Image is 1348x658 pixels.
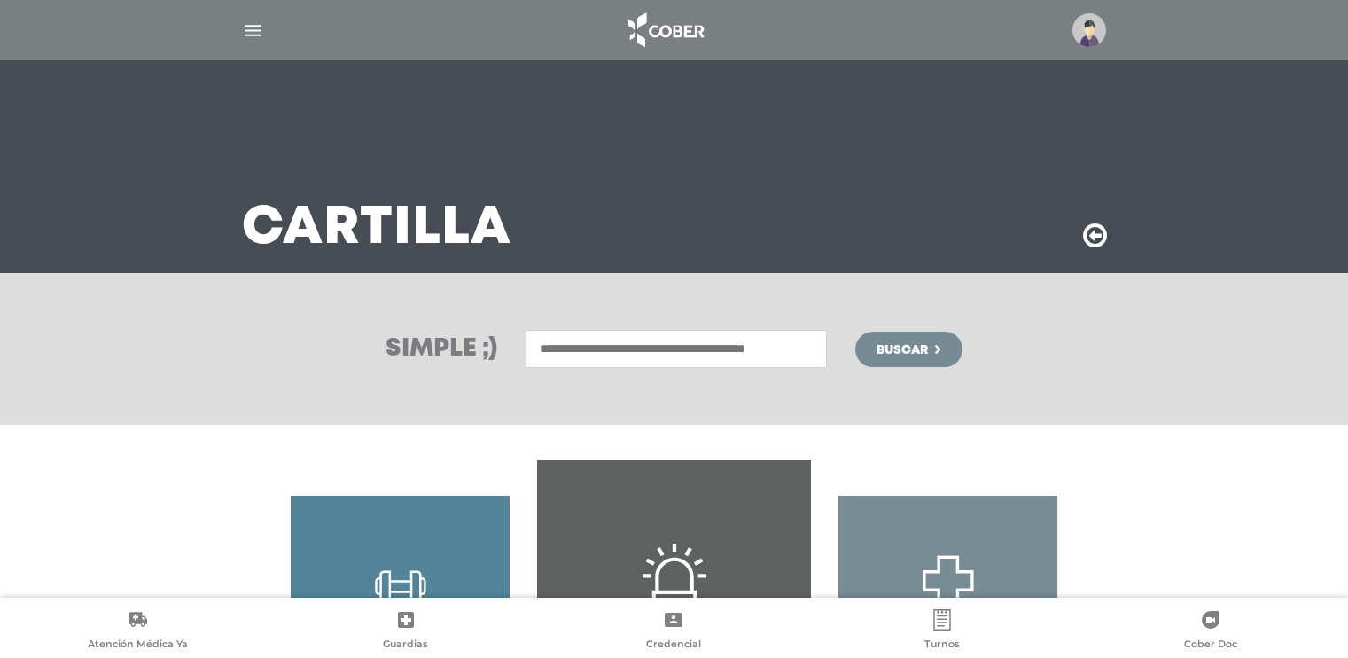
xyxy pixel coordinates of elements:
[4,609,272,654] a: Atención Médica Ya
[924,638,960,654] span: Turnos
[1072,13,1106,47] img: profile-placeholder.svg
[877,344,928,356] span: Buscar
[855,332,962,367] button: Buscar
[619,9,712,51] img: logo_cober_home-white.png
[88,638,188,654] span: Atención Médica Ya
[540,609,808,654] a: Credencial
[808,609,1077,654] a: Turnos
[383,638,428,654] span: Guardias
[1184,638,1237,654] span: Cober Doc
[242,20,264,42] img: Cober_menu-lines-white.svg
[272,609,541,654] a: Guardias
[242,206,511,252] h3: Cartilla
[646,638,701,654] span: Credencial
[1076,609,1344,654] a: Cober Doc
[386,337,497,362] h3: Simple ;)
